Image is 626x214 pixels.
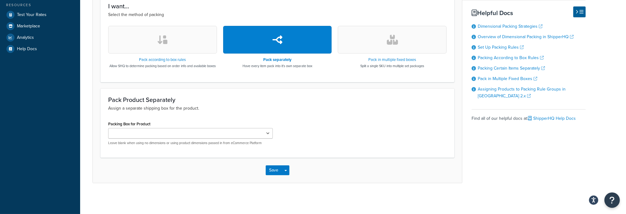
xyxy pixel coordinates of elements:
p: Have every item pack into it's own separate box [243,63,312,68]
span: Marketplace [17,24,40,29]
a: Packing Certain Items Separately [478,65,545,71]
h3: Pack separately [243,58,312,62]
div: Resources [5,2,76,8]
button: Hide Help Docs [573,6,586,17]
h3: Pack Product Separately [108,96,447,103]
a: Pack in Multiple Fixed Boxes [478,75,537,82]
p: Split a single SKU into multiple set packages [360,63,424,68]
a: Assigning Products to Packing Rule Groups in [GEOGRAPHIC_DATA] 2.x [478,86,566,99]
a: Packing According to Box Rules [478,55,544,61]
p: Leave blank when using no dimensions or using product dimensions passed in from eCommerce Platform [108,141,273,145]
h3: Pack according to box rules [109,58,216,62]
h3: I want... [108,3,447,10]
p: Select the method of packing [108,11,447,18]
a: Overview of Dimensional Packing in ShipperHQ [478,34,574,40]
span: Test Your Rates [17,12,47,18]
a: Analytics [5,32,76,43]
label: Packing Box for Product [108,122,150,126]
p: Assign a separate shipping box for the product. [108,105,447,112]
button: Open Resource Center [604,192,620,208]
div: Find all of our helpful docs at: [472,109,586,123]
h3: Pack in multiple fixed boxes [360,58,424,62]
a: Help Docs [5,43,76,55]
a: Marketplace [5,21,76,32]
button: Save [266,165,282,175]
span: Analytics [17,35,34,40]
a: ShipperHQ Help Docs [528,115,576,122]
a: Set Up Packing Rules [478,44,524,50]
a: Test Your Rates [5,9,76,20]
p: Allow SHQ to determine packing based on order info and available boxes [109,63,216,68]
span: Help Docs [17,46,37,52]
h3: Helpful Docs [472,10,586,16]
a: Dimensional Packing Strategies [478,23,542,30]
